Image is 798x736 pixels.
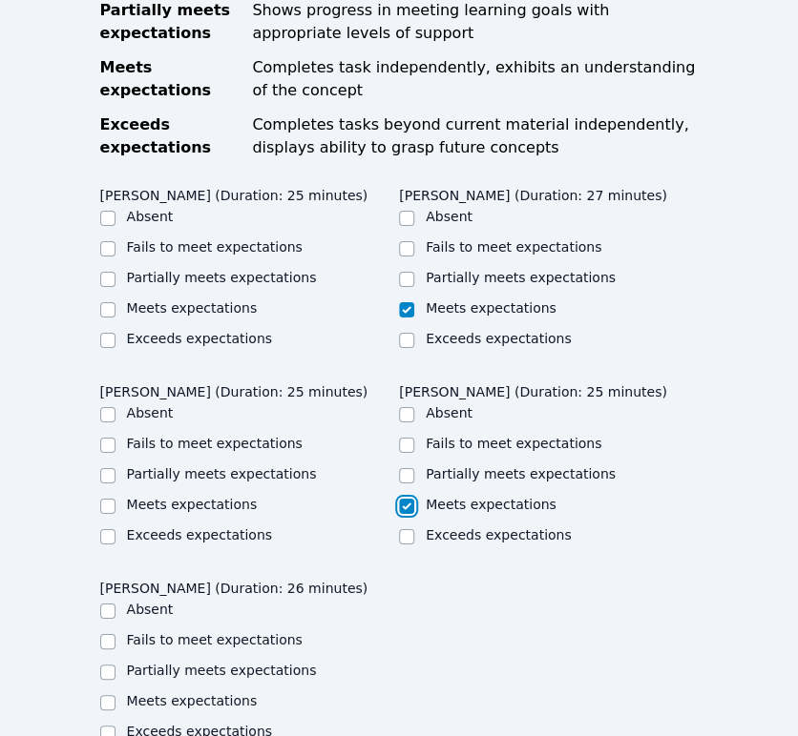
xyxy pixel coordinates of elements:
[426,527,571,542] label: Exceeds expectations
[127,405,174,420] label: Absent
[100,571,368,600] legend: [PERSON_NAME] (Duration: 26 minutes)
[127,602,174,617] label: Absent
[426,466,616,481] label: Partially meets expectations
[127,527,272,542] label: Exceeds expectations
[100,375,368,403] legend: [PERSON_NAME] (Duration: 25 minutes)
[399,178,667,207] legend: [PERSON_NAME] (Duration: 27 minutes)
[426,270,616,285] label: Partially meets expectations
[127,632,303,647] label: Fails to meet expectations
[127,270,317,285] label: Partially meets expectations
[426,209,472,224] label: Absent
[127,239,303,255] label: Fails to meet expectations
[100,56,241,102] div: Meets expectations
[426,497,556,512] label: Meets expectations
[127,466,317,481] label: Partially meets expectations
[426,331,571,346] label: Exceeds expectations
[399,375,667,403] legend: [PERSON_NAME] (Duration: 25 minutes)
[252,113,698,159] div: Completes tasks beyond current material independently, displays ability to grasp future concepts
[426,436,601,451] label: Fails to meet expectations
[426,300,556,316] label: Meets expectations
[100,113,241,159] div: Exceeds expectations
[100,178,368,207] legend: [PERSON_NAME] (Duration: 25 minutes)
[127,693,258,708] label: Meets expectations
[127,209,174,224] label: Absent
[426,239,601,255] label: Fails to meet expectations
[252,56,698,102] div: Completes task independently, exhibits an understanding of the concept
[127,331,272,346] label: Exceeds expectations
[127,497,258,512] label: Meets expectations
[127,436,303,451] label: Fails to meet expectations
[127,300,258,316] label: Meets expectations
[426,405,472,420] label: Absent
[127,663,317,678] label: Partially meets expectations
